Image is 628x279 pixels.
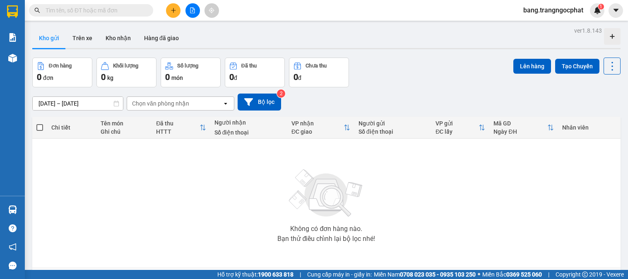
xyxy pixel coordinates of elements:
[49,63,72,69] div: Đơn hàng
[436,128,479,135] div: ĐC lấy
[258,271,294,278] strong: 1900 633 818
[241,63,257,69] div: Đã thu
[101,120,148,127] div: Tên món
[8,205,17,214] img: warehouse-icon
[594,7,601,14] img: icon-new-feature
[609,3,623,18] button: caret-down
[359,128,427,135] div: Số điện thoại
[33,97,123,110] input: Select a date range.
[555,59,599,74] button: Tạo Chuyến
[374,270,476,279] span: Miền Nam
[209,7,214,13] span: aim
[156,128,199,135] div: HTTT
[289,58,349,87] button: Chưa thu0đ
[222,100,229,107] svg: open
[214,119,283,126] div: Người nhận
[478,273,480,276] span: ⚪️
[300,270,301,279] span: |
[517,5,590,15] span: bang.trangngocphat
[107,75,113,81] span: kg
[9,262,17,269] span: message
[32,28,66,48] button: Kho gửi
[238,94,281,111] button: Bộ lọc
[277,89,285,98] sup: 2
[9,243,17,251] span: notification
[46,6,143,15] input: Tìm tên, số ĐT hoặc mã đơn
[431,117,489,139] th: Toggle SortBy
[37,72,41,82] span: 0
[574,26,602,35] div: ver 1.8.143
[287,117,354,139] th: Toggle SortBy
[294,72,298,82] span: 0
[290,226,362,232] div: Không có đơn hàng nào.
[190,7,195,13] span: file-add
[359,120,427,127] div: Người gửi
[152,117,210,139] th: Toggle SortBy
[506,271,542,278] strong: 0369 525 060
[161,58,221,87] button: Số lượng0món
[9,224,17,232] span: question-circle
[277,236,375,242] div: Bạn thử điều chỉnh lại bộ lọc nhé!
[96,58,156,87] button: Khối lượng0kg
[166,3,180,18] button: plus
[177,63,198,69] div: Số lượng
[8,54,17,63] img: warehouse-icon
[101,128,148,135] div: Ghi chú
[225,58,285,87] button: Đã thu0đ
[156,120,199,127] div: Đã thu
[137,28,185,48] button: Hàng đã giao
[298,75,301,81] span: đ
[291,128,344,135] div: ĐC giao
[8,33,17,42] img: solution-icon
[604,28,621,45] div: Tạo kho hàng mới
[171,7,176,13] span: plus
[185,3,200,18] button: file-add
[43,75,53,81] span: đơn
[482,270,542,279] span: Miền Bắc
[548,270,549,279] span: |
[214,129,283,136] div: Số điện thoại
[171,75,183,81] span: món
[307,270,372,279] span: Cung cấp máy in - giấy in:
[562,124,616,131] div: Nhân viên
[599,4,602,10] span: 1
[34,7,40,13] span: search
[51,124,92,131] div: Chi tiết
[285,164,368,222] img: svg+xml;base64,PHN2ZyBjbGFzcz0ibGlzdC1wbHVnX19zdmciIHhtbG5zPSJodHRwOi8vd3d3LnczLm9yZy8yMDAwL3N2Zy...
[493,120,547,127] div: Mã GD
[217,270,294,279] span: Hỗ trợ kỹ thuật:
[99,28,137,48] button: Kho nhận
[489,117,558,139] th: Toggle SortBy
[493,128,547,135] div: Ngày ĐH
[66,28,99,48] button: Trên xe
[7,5,18,18] img: logo-vxr
[598,4,604,10] sup: 1
[400,271,476,278] strong: 0708 023 035 - 0935 103 250
[32,58,92,87] button: Đơn hàng0đơn
[513,59,551,74] button: Lên hàng
[582,272,588,277] span: copyright
[306,63,327,69] div: Chưa thu
[612,7,620,14] span: caret-down
[234,75,237,81] span: đ
[165,72,170,82] span: 0
[113,63,138,69] div: Khối lượng
[436,120,479,127] div: VP gửi
[229,72,234,82] span: 0
[132,99,189,108] div: Chọn văn phòng nhận
[291,120,344,127] div: VP nhận
[205,3,219,18] button: aim
[101,72,106,82] span: 0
